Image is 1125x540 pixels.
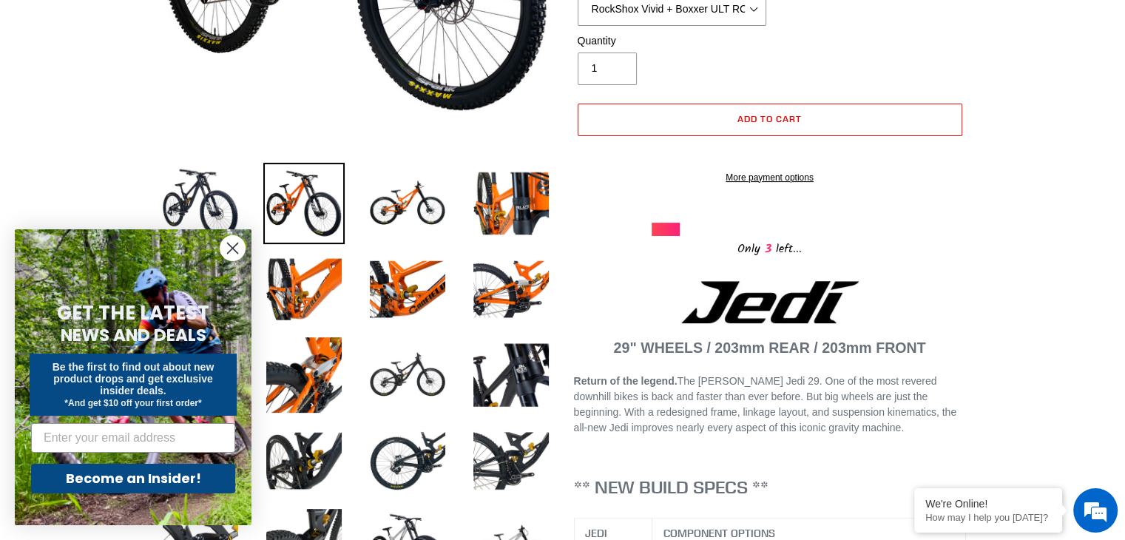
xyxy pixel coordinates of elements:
[263,249,345,330] img: Load image into Gallery viewer, JEDI 29 - Complete Bike
[31,423,235,453] input: Enter your email address
[614,340,926,356] strong: 29" WHEELS / 203mm REAR / 203mm FRONT
[578,104,962,136] button: Add to cart
[61,323,206,347] span: NEWS AND DEALS
[470,163,552,244] img: Load image into Gallery viewer, JEDI 29 - Complete Bike
[760,240,776,258] span: 3
[574,374,966,436] p: The [PERSON_NAME] Jedi 29. One of the most revered downhill bikes is back and faster than ever be...
[574,476,966,498] h3: ** NEW BUILD SPECS **
[7,373,282,425] textarea: Type your message and hit 'Enter'
[578,33,766,49] label: Quantity
[86,171,204,320] span: We're online!
[99,83,271,102] div: Chat with us now
[243,7,278,43] div: Minimize live chat window
[367,163,448,244] img: Load image into Gallery viewer, JEDI 29 - Complete Bike
[470,249,552,330] img: Load image into Gallery viewer, JEDI 29 - Complete Bike
[574,375,678,387] strong: Return of the legend.
[470,334,552,416] img: Load image into Gallery viewer, JEDI 29 - Complete Bike
[64,398,201,408] span: *And get $10 off your first order*
[925,498,1051,510] div: We're Online!
[57,300,209,326] span: GET THE LATEST
[367,420,448,502] img: Load image into Gallery viewer, JEDI 29 - Complete Bike
[925,512,1051,523] p: How may I help you today?
[220,235,246,261] button: Close dialog
[16,81,38,104] div: Navigation go back
[263,334,345,416] img: Load image into Gallery viewer, JEDI 29 - Complete Bike
[578,171,962,184] a: More payment options
[367,334,448,416] img: Load image into Gallery viewer, JEDI 29 - Complete Bike
[31,464,235,493] button: Become an Insider!
[367,249,448,330] img: Load image into Gallery viewer, JEDI 29 - Complete Bike
[47,74,84,111] img: d_696896380_company_1647369064580_696896380
[470,420,552,502] img: Load image into Gallery viewer, JEDI 29 - Complete Bike
[652,236,888,259] div: Only left...
[681,281,859,323] img: Jedi Logo
[53,361,214,396] span: Be the first to find out about new product drops and get exclusive insider deals.
[160,163,241,244] img: Load image into Gallery viewer, JEDI 29 - Complete Bike
[263,163,345,244] img: Load image into Gallery viewer, JEDI 29 - Complete Bike
[263,420,345,502] img: Load image into Gallery viewer, JEDI 29 - Complete Bike
[737,113,802,124] span: Add to cart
